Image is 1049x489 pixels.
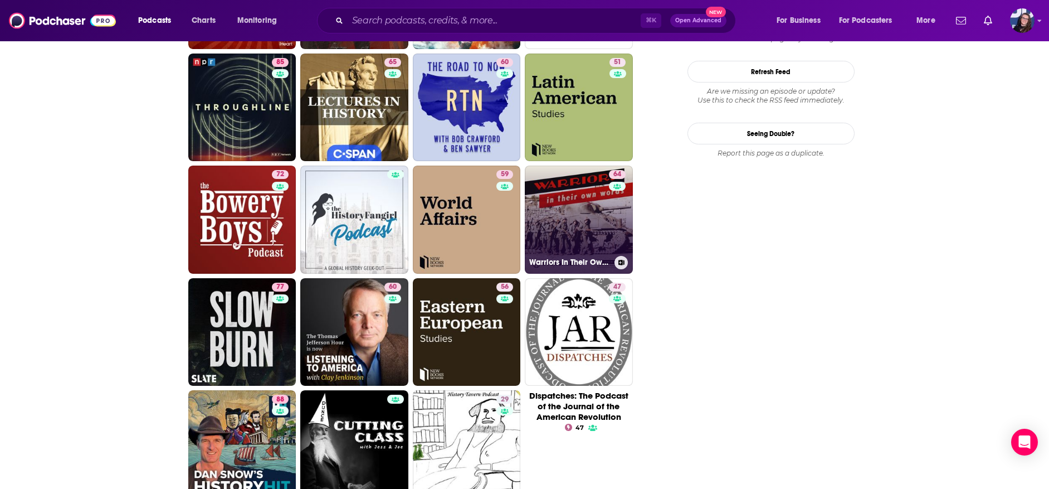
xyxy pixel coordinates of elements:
[348,12,641,30] input: Search podcasts, credits, & more...
[706,7,726,17] span: New
[230,12,291,30] button: open menu
[687,123,855,144] a: Seeing Double?
[272,170,289,179] a: 72
[832,12,909,30] button: open menu
[192,13,216,28] span: Charts
[496,395,513,404] a: 29
[272,58,289,67] a: 85
[529,258,610,267] h3: Warriors In Their Own Words | First Person War Stories
[188,166,296,274] a: 72
[525,54,633,162] a: 51
[300,278,408,386] a: 60
[613,282,621,293] span: 47
[413,54,521,162] a: 60
[384,58,401,67] a: 65
[496,58,513,67] a: 60
[575,425,584,430] span: 47
[1010,8,1035,33] img: User Profile
[565,424,584,431] a: 47
[501,169,509,180] span: 59
[188,278,296,386] a: 77
[501,394,509,405] span: 29
[130,12,186,30] button: open menu
[300,54,408,162] a: 65
[389,282,397,293] span: 60
[188,54,296,162] a: 85
[496,283,513,292] a: 56
[389,57,397,68] span: 65
[1010,8,1035,33] span: Logged in as CallieDaruk
[276,57,284,68] span: 85
[777,13,821,28] span: For Business
[501,57,509,68] span: 60
[328,8,747,33] div: Search podcasts, credits, & more...
[609,283,626,292] a: 47
[272,283,289,292] a: 77
[641,13,661,28] span: ⌘ K
[272,395,289,404] a: 88
[276,282,284,293] span: 77
[525,390,633,422] div: Dispatches: The Podcast of the Journal of the American Revolution
[9,10,116,31] img: Podchaser - Follow, Share and Rate Podcasts
[769,12,835,30] button: open menu
[614,57,621,68] span: 51
[670,14,726,27] button: Open AdvancedNew
[525,166,633,274] a: 64Warriors In Their Own Words | First Person War Stories
[916,13,935,28] span: More
[413,278,521,386] a: 56
[413,166,521,274] a: 59
[675,18,721,23] span: Open Advanced
[276,169,284,180] span: 72
[839,13,892,28] span: For Podcasters
[1011,429,1038,456] div: Open Intercom Messenger
[1010,8,1035,33] button: Show profile menu
[613,169,621,180] span: 64
[276,394,284,405] span: 88
[909,12,949,30] button: open menu
[952,11,970,30] a: Show notifications dropdown
[609,58,626,67] a: 51
[525,278,633,386] a: 47
[237,13,277,28] span: Monitoring
[687,61,855,83] button: Refresh Feed
[184,12,222,30] a: Charts
[687,87,855,105] div: Are we missing an episode or update? Use this to check the RSS feed immediately.
[687,149,855,158] div: Report this page as a duplicate.
[384,283,401,292] a: 60
[979,11,997,30] a: Show notifications dropdown
[496,170,513,179] a: 59
[138,13,171,28] span: Podcasts
[609,170,626,179] a: 64
[501,282,509,293] span: 56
